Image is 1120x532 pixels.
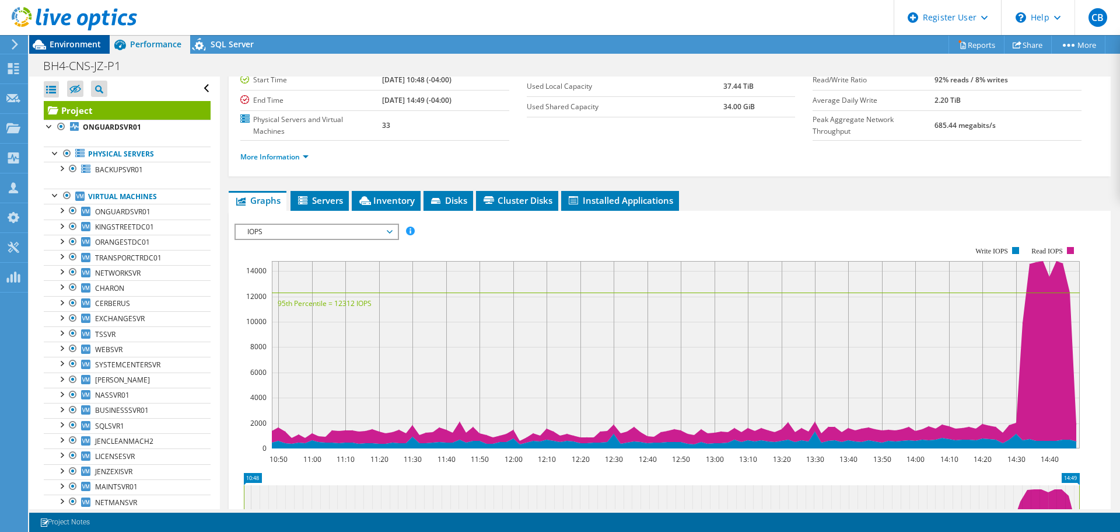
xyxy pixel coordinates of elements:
[95,498,137,507] span: NETMANSVR
[527,81,723,92] label: Used Local Capacity
[95,268,141,278] span: NETWORKSVR
[1088,8,1107,27] span: CB
[44,235,211,250] a: ORANGESTDC01
[44,280,211,295] a: CHARON
[32,515,98,530] a: Project Notes
[358,194,415,206] span: Inventory
[44,479,211,495] a: MAINTSVR01
[130,39,181,50] span: Performance
[44,250,211,265] a: TRANSPORCTRDC01
[935,120,996,130] b: 685.44 megabits/s
[429,194,467,206] span: Disks
[95,482,138,492] span: MAINTSVR01
[95,436,153,446] span: JENCLEANMACH2
[50,39,101,50] span: Environment
[95,375,150,385] span: [PERSON_NAME]
[44,464,211,479] a: JENZEXISVR
[44,373,211,388] a: [PERSON_NAME]
[95,390,129,400] span: NASSVR01
[95,421,124,431] span: SQLSVR1
[813,74,935,86] label: Read/Write Ratio
[527,101,723,113] label: Used Shared Capacity
[250,418,267,428] text: 2000
[250,367,267,377] text: 6000
[1004,36,1052,54] a: Share
[382,95,452,105] b: [DATE] 14:49 (-04:00)
[95,165,143,175] span: BACKUPSVR01
[38,60,139,72] h1: BH4-CNS-JZ-P1
[240,95,382,106] label: End Time
[95,237,150,247] span: ORANGESTDC01
[246,317,267,326] text: 10000
[1016,12,1026,23] svg: \n
[44,147,211,162] a: Physical Servers
[211,39,254,50] span: SQL Server
[44,418,211,433] a: SQLSVR1
[44,220,211,235] a: KINGSTREETDC01
[471,454,489,464] text: 11:50
[1051,36,1105,54] a: More
[44,311,211,326] a: EXCHANGESVR
[44,433,211,448] a: JENCLEANMACH2
[672,454,690,464] text: 12:50
[95,360,160,370] span: SYSTEMCENTERSVR
[572,454,590,464] text: 12:20
[95,405,149,415] span: BUSINESSSVR01
[567,194,673,206] span: Installed Applications
[44,448,211,464] a: LICENSESVR
[278,298,372,308] text: 95th Percentile = 12312 IOPS
[240,114,382,137] label: Physical Servers and Virtual Machines
[505,454,523,464] text: 12:00
[44,204,211,219] a: ONGUARDSVR01
[1041,454,1059,464] text: 14:40
[44,189,211,204] a: Virtual Machines
[242,225,391,239] span: IOPS
[235,194,281,206] span: Graphs
[813,95,935,106] label: Average Daily Write
[83,122,141,132] b: ONGUARDSVR01
[95,222,154,232] span: KINGSTREETDC01
[404,454,422,464] text: 11:30
[95,207,150,217] span: ONGUARDSVR01
[1007,454,1025,464] text: 14:30
[95,467,132,477] span: JENZEXISVR
[723,81,754,91] b: 37.44 TiB
[773,454,791,464] text: 13:20
[1032,247,1063,255] text: Read IOPS
[44,101,211,120] a: Project
[639,454,657,464] text: 12:40
[706,454,724,464] text: 13:00
[813,114,935,137] label: Peak Aggregate Network Throughput
[382,75,452,85] b: [DATE] 10:48 (-04:00)
[44,120,211,135] a: ONGUARDSVR01
[935,75,1008,85] b: 92% reads / 8% writes
[44,403,211,418] a: BUSINESSSVR01
[95,451,135,461] span: LICENSESVR
[974,454,992,464] text: 14:20
[44,296,211,311] a: CERBERUS
[44,357,211,372] a: SYSTEMCENTERSVR
[370,454,388,464] text: 11:20
[949,36,1005,54] a: Reports
[482,194,552,206] span: Cluster Disks
[538,454,556,464] text: 12:10
[382,120,390,130] b: 33
[269,454,288,464] text: 10:50
[246,291,267,301] text: 12000
[250,392,267,402] text: 4000
[246,266,267,276] text: 14000
[250,342,267,352] text: 8000
[95,298,130,308] span: CERBERUS
[296,194,343,206] span: Servers
[44,388,211,403] a: NASSVR01
[95,345,123,354] span: WEBSVR
[95,283,124,293] span: CHARON
[975,247,1008,255] text: Write IOPS
[240,74,382,86] label: Start Time
[907,454,925,464] text: 14:00
[806,454,824,464] text: 13:30
[44,265,211,280] a: NETWORKSVR
[44,326,211,342] a: TSSVR
[95,314,145,324] span: EXCHANGESVR
[873,454,891,464] text: 13:50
